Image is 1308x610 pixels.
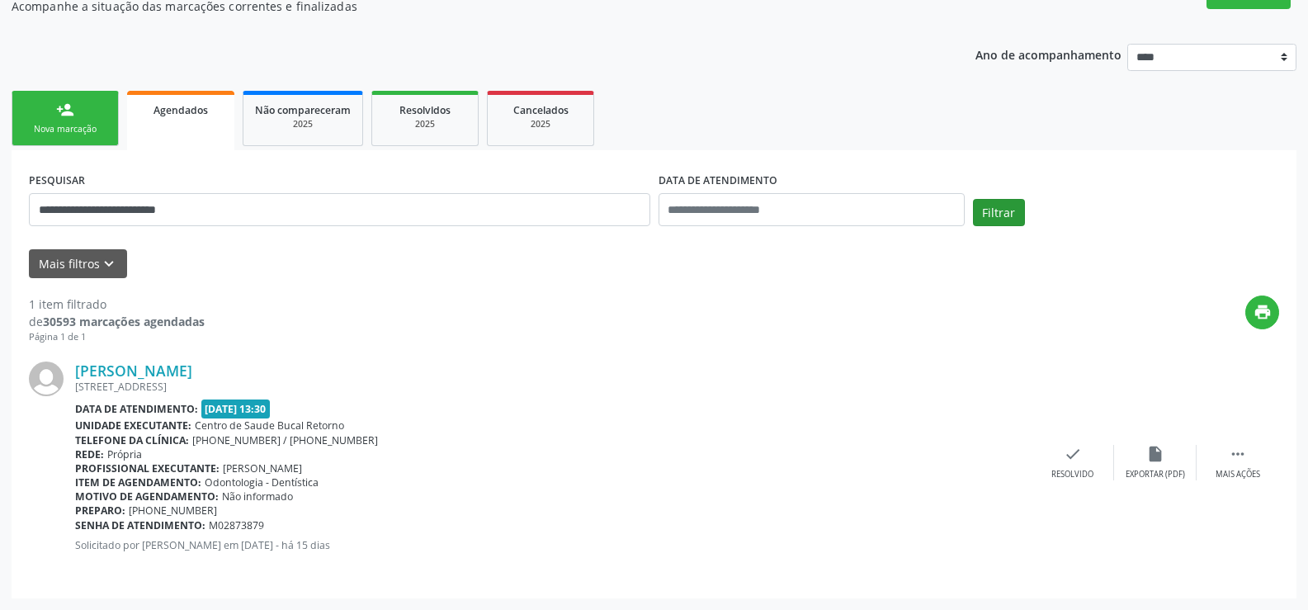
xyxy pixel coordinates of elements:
span: Não informado [222,489,293,504]
label: DATA DE ATENDIMENTO [659,168,777,193]
span: [PHONE_NUMBER] / [PHONE_NUMBER] [192,433,378,447]
strong: 30593 marcações agendadas [43,314,205,329]
div: person_add [56,101,74,119]
div: 1 item filtrado [29,296,205,313]
span: [PHONE_NUMBER] [129,504,217,518]
div: 2025 [255,118,351,130]
b: Unidade executante: [75,418,191,433]
i: keyboard_arrow_down [100,255,118,273]
div: Página 1 de 1 [29,330,205,344]
i:  [1229,445,1247,463]
span: Própria [107,447,142,461]
p: Solicitado por [PERSON_NAME] em [DATE] - há 15 dias [75,538,1032,552]
span: [PERSON_NAME] [223,461,302,475]
span: Não compareceram [255,103,351,117]
img: img [29,362,64,396]
div: de [29,313,205,330]
b: Profissional executante: [75,461,220,475]
div: 2025 [384,118,466,130]
span: [DATE] 13:30 [201,400,271,418]
span: Resolvidos [399,103,451,117]
b: Data de atendimento: [75,402,198,416]
b: Motivo de agendamento: [75,489,219,504]
i: insert_drive_file [1146,445,1164,463]
button: Mais filtroskeyboard_arrow_down [29,249,127,278]
b: Telefone da clínica: [75,433,189,447]
div: Nova marcação [24,123,106,135]
b: Senha de atendimento: [75,518,205,532]
i: check [1064,445,1082,463]
i: print [1254,303,1272,321]
a: [PERSON_NAME] [75,362,192,380]
button: Filtrar [973,199,1025,227]
b: Preparo: [75,504,125,518]
span: Cancelados [513,103,569,117]
b: Rede: [75,447,104,461]
div: Resolvido [1051,469,1093,480]
div: [STREET_ADDRESS] [75,380,1032,394]
div: 2025 [499,118,582,130]
p: Ano de acompanhamento [975,44,1121,64]
span: M02873879 [209,518,264,532]
button: print [1245,296,1279,329]
b: Item de agendamento: [75,475,201,489]
div: Exportar (PDF) [1126,469,1185,480]
label: PESQUISAR [29,168,85,193]
div: Mais ações [1216,469,1260,480]
span: Odontologia - Dentística [205,475,319,489]
span: Centro de Saude Bucal Retorno [195,418,344,433]
span: Agendados [153,103,208,117]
